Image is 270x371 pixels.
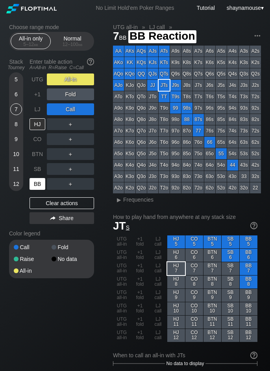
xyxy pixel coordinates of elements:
[204,148,215,159] div: 65o
[239,148,250,159] div: 53s
[136,57,147,68] div: KQs
[6,4,57,13] img: Floptimal logo
[113,91,124,102] div: ATo
[170,114,181,125] div: 98o
[216,137,227,148] div: 65s
[227,57,238,68] div: K4s
[165,24,176,30] span: »
[124,91,135,102] div: KTo
[203,329,221,342] div: BTN 12
[193,160,204,171] div: 74o
[216,160,227,171] div: 54o
[193,103,204,114] div: 97s
[124,125,135,136] div: K7o
[181,80,192,91] div: J8s
[170,137,181,148] div: 96o
[147,125,158,136] div: J7o
[227,103,238,114] div: 94s
[181,68,192,79] div: Q8s
[216,103,227,114] div: 95s
[181,148,192,159] div: 85o
[10,163,22,175] div: 11
[114,195,124,204] div: ▸
[239,171,250,182] div: 33
[52,256,89,262] div: No data
[113,316,131,329] div: UTG all-in
[250,114,261,125] div: 82s
[14,42,47,47] div: 5 – 12
[10,103,22,115] div: 7
[170,57,181,68] div: K9s
[250,221,258,230] img: help.32db89a4.svg
[170,46,181,57] div: A9s
[10,73,22,85] div: 5
[147,80,158,91] div: JJ
[113,249,131,262] div: UTG all-in
[166,361,204,366] span: No data to display
[197,5,215,11] a: Tutorial
[30,133,45,145] div: CO
[47,163,94,175] div: ＋
[136,91,147,102] div: QTo
[149,316,167,329] div: LJ call
[159,80,170,91] div: JTs
[216,80,227,91] div: J5s
[222,235,239,248] div: SB 5
[123,197,153,203] span: Frequencies
[30,212,94,224] div: Share
[113,262,131,275] div: UTG all-in
[131,302,149,315] div: +1 fold
[113,103,124,114] div: A9o
[113,160,124,171] div: A4o
[167,275,185,288] div: HJ 8
[50,216,55,220] img: share.864f2f62.svg
[113,57,124,68] div: AKo
[159,160,170,171] div: T4o
[253,31,262,40] img: ellipsis.fd386fe8.svg
[128,30,196,43] span: BB Reaction
[239,114,250,125] div: 83s
[159,148,170,159] div: T5o
[30,88,45,100] div: +1
[131,289,149,302] div: +1 fold
[113,302,131,315] div: UTG all-in
[147,114,158,125] div: J8o
[113,182,124,193] div: A2o
[159,114,170,125] div: T8o
[113,46,124,57] div: AA
[86,57,95,66] img: help.32db89a4.svg
[250,68,261,79] div: Q2s
[9,227,94,240] div: Color legend
[47,118,94,130] div: ＋
[185,235,203,248] div: CO 5
[47,73,94,85] div: All-in
[181,57,192,68] div: K8s
[113,352,257,358] div: When to call an all-in with JTs
[124,46,135,57] div: AKs
[227,91,238,102] div: T4s
[136,160,147,171] div: Q4o
[203,235,221,248] div: BTN 5
[240,275,257,288] div: BB 8
[193,57,204,68] div: K7s
[203,262,221,275] div: BTN 7
[147,57,158,68] div: KJs
[124,160,135,171] div: K4o
[181,46,192,57] div: A8s
[136,125,147,136] div: Q7o
[204,137,215,148] div: 66
[14,244,52,250] div: Call
[78,42,83,47] span: bb
[30,118,45,130] div: HJ
[181,160,192,171] div: 84o
[170,182,181,193] div: 92o
[216,57,227,68] div: K5s
[203,275,221,288] div: BTN 8
[203,289,221,302] div: BTN 9
[204,182,215,193] div: 62o
[136,137,147,148] div: Q6o
[30,148,45,160] div: BTN
[250,46,261,57] div: A2s
[193,114,204,125] div: 87s
[147,171,158,182] div: J3o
